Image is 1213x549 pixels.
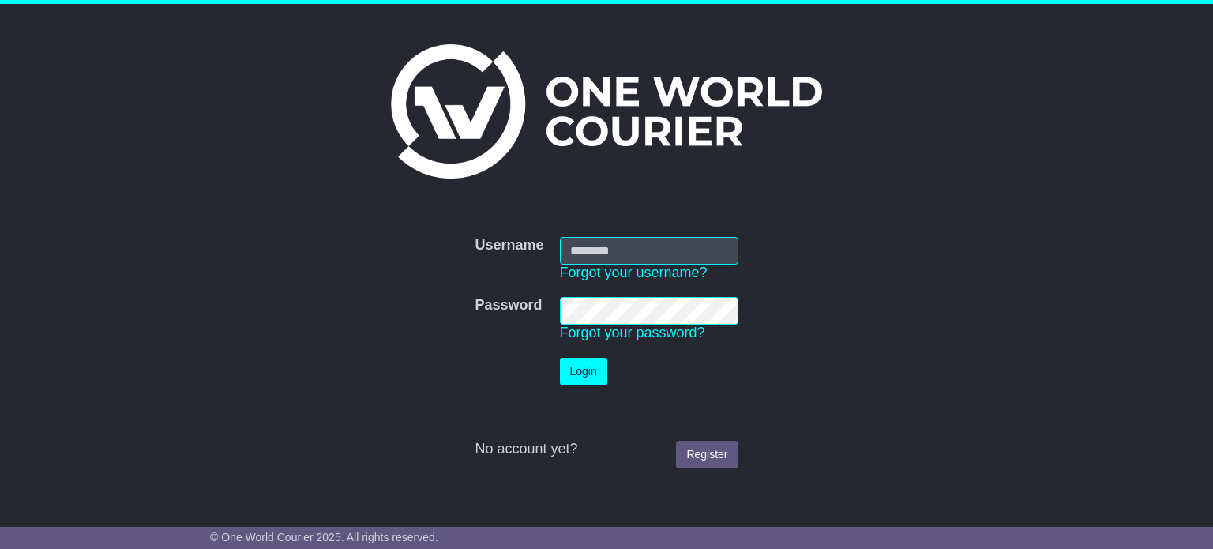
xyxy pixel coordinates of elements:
[560,325,705,340] a: Forgot your password?
[560,358,607,385] button: Login
[210,531,438,543] span: © One World Courier 2025. All rights reserved.
[676,441,738,468] a: Register
[475,441,738,458] div: No account yet?
[475,297,542,314] label: Password
[475,237,543,254] label: Username
[391,44,822,179] img: One World
[560,265,708,280] a: Forgot your username?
